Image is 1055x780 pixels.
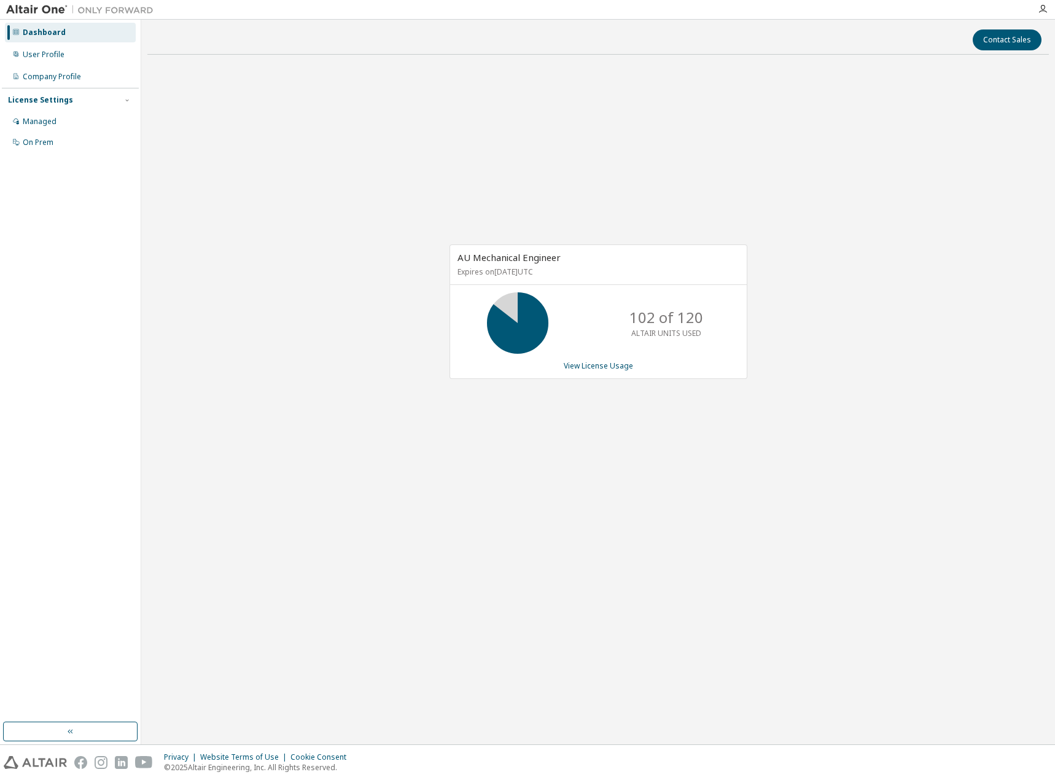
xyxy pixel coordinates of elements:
img: linkedin.svg [115,756,128,769]
div: On Prem [23,138,53,147]
div: Privacy [164,752,200,762]
p: ALTAIR UNITS USED [631,328,701,338]
button: Contact Sales [973,29,1041,50]
div: License Settings [8,95,73,105]
p: 102 of 120 [629,307,703,328]
div: Website Terms of Use [200,752,290,762]
a: View License Usage [564,361,633,371]
div: Dashboard [23,28,66,37]
img: youtube.svg [135,756,153,769]
span: AU Mechanical Engineer [457,251,561,263]
div: Company Profile [23,72,81,82]
div: Cookie Consent [290,752,354,762]
div: Managed [23,117,56,127]
div: User Profile [23,50,64,60]
img: altair_logo.svg [4,756,67,769]
p: Expires on [DATE] UTC [457,267,736,277]
p: © 2025 Altair Engineering, Inc. All Rights Reserved. [164,762,354,773]
img: Altair One [6,4,160,16]
img: instagram.svg [95,756,107,769]
img: facebook.svg [74,756,87,769]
